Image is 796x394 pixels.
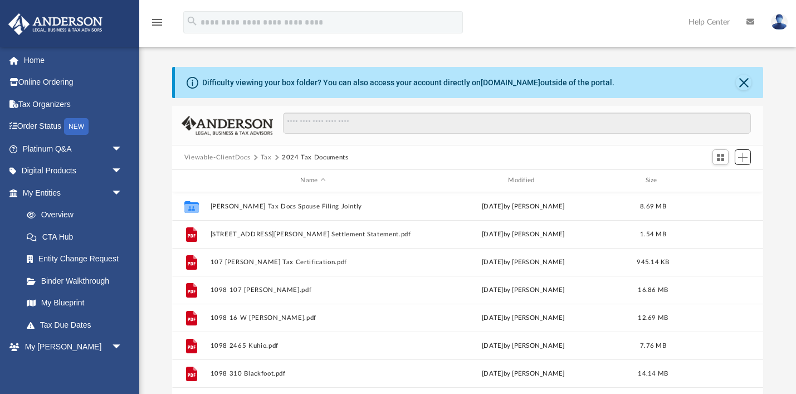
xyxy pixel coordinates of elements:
button: Viewable-ClientDocs [184,153,250,163]
div: [DATE] by [PERSON_NAME] [421,341,626,351]
button: Switch to Grid View [712,149,729,165]
div: [DATE] by [PERSON_NAME] [421,285,626,295]
button: 2024 Tax Documents [282,153,349,163]
button: Add [735,149,751,165]
button: 1098 16 W [PERSON_NAME].pdf [210,314,416,322]
span: 12.69 MB [638,314,668,320]
div: id [177,176,205,186]
a: Binder Walkthrough [16,270,139,292]
a: My Entitiesarrow_drop_down [8,182,139,204]
span: 14.14 MB [638,370,668,376]
button: [STREET_ADDRESS][PERSON_NAME] Settlement Statement.pdf [210,231,416,238]
span: 1.54 MB [640,231,666,237]
div: by [PERSON_NAME] [421,201,626,211]
div: Modified [420,176,626,186]
span: arrow_drop_down [111,160,134,183]
a: Tax Organizers [8,93,139,115]
div: NEW [64,118,89,135]
button: 1098 107 [PERSON_NAME].pdf [210,286,416,294]
a: Order StatusNEW [8,115,139,138]
a: Digital Productsarrow_drop_down [8,160,139,182]
button: 1098 310 Blackfoot.pdf [210,370,416,377]
div: [DATE] by [PERSON_NAME] [421,313,626,323]
div: Name [209,176,415,186]
span: [DATE] [482,231,504,237]
a: Entity Change Request [16,248,139,270]
div: Size [631,176,675,186]
span: arrow_drop_down [111,138,134,160]
span: arrow_drop_down [111,182,134,205]
a: My Blueprint [16,292,134,314]
i: search [186,15,198,27]
button: Close [736,75,751,90]
i: menu [150,16,164,29]
div: by [PERSON_NAME] [421,257,626,267]
div: id [680,176,758,186]
a: Platinum Q&Aarrow_drop_down [8,138,139,160]
a: Tax Due Dates [16,314,139,336]
button: [PERSON_NAME] Tax Docs Spouse Filing Jointly [210,203,416,210]
a: [DOMAIN_NAME] [481,78,540,87]
button: Tax [261,153,272,163]
span: arrow_drop_down [111,336,134,359]
a: Home [8,49,139,71]
a: CTA Hub [16,226,139,248]
span: 8.69 MB [640,203,666,209]
a: Overview [16,204,139,226]
span: 16.86 MB [638,286,668,293]
a: My [PERSON_NAME] Teamarrow_drop_down [8,336,134,372]
a: menu [150,21,164,29]
span: 945.14 KB [637,259,669,265]
span: 7.76 MB [640,342,666,348]
span: [DATE] [482,203,504,209]
div: by [PERSON_NAME] [421,229,626,239]
img: Anderson Advisors Platinum Portal [5,13,106,35]
a: Online Ordering [8,71,139,94]
div: [DATE] by [PERSON_NAME] [421,368,626,378]
button: 1098 2465 Kuhio.pdf [210,342,416,349]
img: User Pic [771,14,788,30]
button: 107 [PERSON_NAME] Tax Certification.pdf [210,259,416,266]
div: Difficulty viewing your box folder? You can also access your account directly on outside of the p... [202,77,614,89]
span: [DATE] [482,259,504,265]
input: Search files and folders [283,113,751,134]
